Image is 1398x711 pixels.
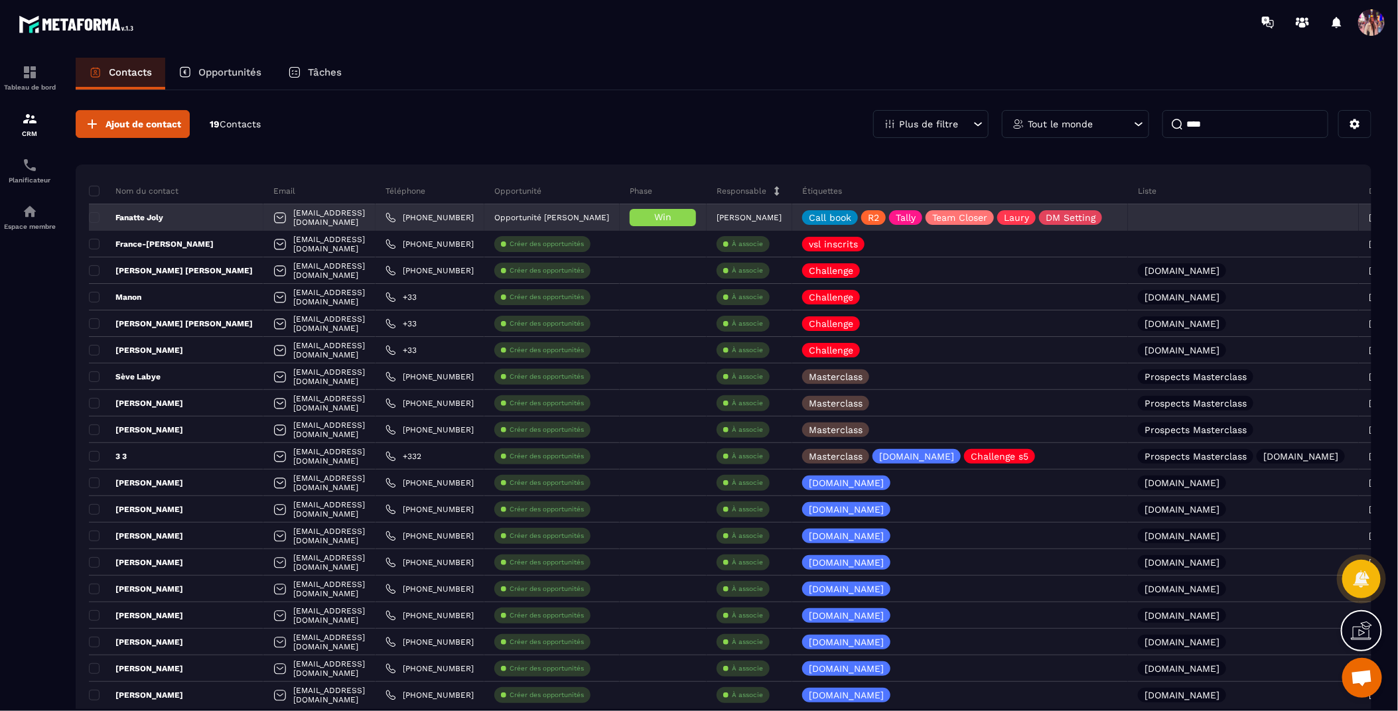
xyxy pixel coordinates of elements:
[385,318,417,329] a: +33
[1145,319,1220,328] p: [DOMAIN_NAME]
[1145,372,1247,381] p: Prospects Masterclass
[76,110,190,138] button: Ajout de contact
[732,425,763,434] p: À associe
[385,292,417,302] a: +33
[510,478,584,487] p: Créer des opportunités
[1145,690,1220,700] p: [DOMAIN_NAME]
[385,265,474,276] a: [PHONE_NUMBER]
[510,239,584,249] p: Créer des opportunités
[868,213,879,222] p: R2
[385,478,474,488] a: [PHONE_NUMBER]
[732,266,763,275] p: À associe
[89,690,183,700] p: [PERSON_NAME]
[510,425,584,434] p: Créer des opportunités
[732,478,763,487] p: À associe
[385,371,474,382] a: [PHONE_NUMBER]
[494,213,609,222] p: Opportunité [PERSON_NAME]
[165,58,275,90] a: Opportunités
[105,117,181,131] span: Ajout de contact
[510,266,584,275] p: Créer des opportunités
[732,239,763,249] p: À associe
[732,664,763,673] p: À associe
[510,346,584,355] p: Créer des opportunités
[510,690,584,700] p: Créer des opportunités
[1145,346,1220,355] p: [DOMAIN_NAME]
[732,372,763,381] p: À associe
[1138,186,1156,196] p: Liste
[510,452,584,461] p: Créer des opportunités
[275,58,355,90] a: Tâches
[717,186,766,196] p: Responsable
[809,399,863,408] p: Masterclass
[510,611,584,620] p: Créer des opportunités
[630,186,652,196] p: Phase
[76,58,165,90] a: Contacts
[809,266,853,275] p: Challenge
[3,101,56,147] a: formationformationCRM
[89,478,183,488] p: [PERSON_NAME]
[1263,452,1338,461] p: [DOMAIN_NAME]
[22,111,38,127] img: formation
[1145,611,1220,620] p: [DOMAIN_NAME]
[3,194,56,240] a: automationsautomationsEspace membre
[89,371,161,382] p: Sève Labye
[3,130,56,137] p: CRM
[809,346,853,355] p: Challenge
[385,663,474,674] a: [PHONE_NUMBER]
[19,12,138,36] img: logo
[385,451,421,462] a: +332
[3,54,56,101] a: formationformationTableau de bord
[510,637,584,647] p: Créer des opportunités
[932,213,987,222] p: Team Closer
[109,66,152,78] p: Contacts
[1145,584,1220,594] p: [DOMAIN_NAME]
[510,399,584,408] p: Créer des opportunités
[809,292,853,302] p: Challenge
[809,637,884,647] p: [DOMAIN_NAME]
[732,346,763,355] p: À associe
[732,531,763,541] p: À associe
[1145,505,1220,514] p: [DOMAIN_NAME]
[809,213,851,222] p: Call book
[385,610,474,621] a: [PHONE_NUMBER]
[510,584,584,594] p: Créer des opportunités
[385,584,474,594] a: [PHONE_NUMBER]
[732,452,763,461] p: À associe
[809,611,884,620] p: [DOMAIN_NAME]
[22,64,38,80] img: formation
[1145,478,1220,487] p: [DOMAIN_NAME]
[385,690,474,700] a: [PHONE_NUMBER]
[89,504,183,515] p: [PERSON_NAME]
[732,319,763,328] p: À associe
[809,425,863,434] p: Masterclass
[896,213,916,222] p: Tally
[1004,213,1029,222] p: Laury
[385,398,474,409] a: [PHONE_NUMBER]
[198,66,261,78] p: Opportunités
[3,176,56,184] p: Planificateur
[732,637,763,647] p: À associe
[899,119,958,129] p: Plus de filtre
[1145,664,1220,673] p: [DOMAIN_NAME]
[732,292,763,302] p: À associe
[89,557,183,568] p: [PERSON_NAME]
[89,212,163,223] p: Fanatte Joly
[89,610,183,621] p: [PERSON_NAME]
[210,118,261,131] p: 19
[308,66,342,78] p: Tâches
[732,584,763,594] p: À associe
[89,186,178,196] p: Nom du contact
[385,345,417,355] a: +33
[809,505,884,514] p: [DOMAIN_NAME]
[879,452,954,461] p: [DOMAIN_NAME]
[809,372,863,381] p: Masterclass
[1145,425,1247,434] p: Prospects Masterclass
[1145,399,1247,408] p: Prospects Masterclass
[89,292,141,302] p: Manon
[510,292,584,302] p: Créer des opportunités
[510,664,584,673] p: Créer des opportunités
[494,186,541,196] p: Opportunité
[1145,266,1220,275] p: [DOMAIN_NAME]
[809,239,858,249] p: vsl inscrits
[732,690,763,700] p: À associe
